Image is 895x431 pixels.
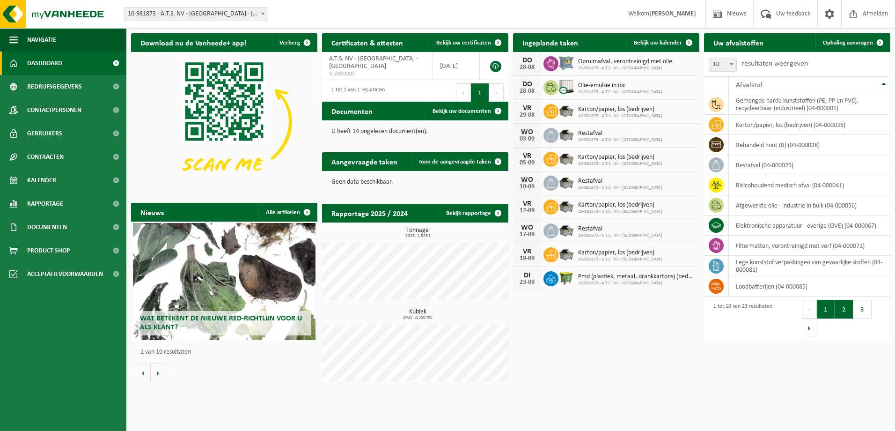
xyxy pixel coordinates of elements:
[131,33,256,52] h2: Download nu de Vanheede+ app!
[802,319,816,337] button: Next
[27,98,81,122] span: Contactpersonen
[741,60,808,67] label: resultaten weergeven
[439,204,507,223] a: Bekijk rapportage
[558,198,574,214] img: WB-5000-GAL-GY-01
[27,122,62,145] span: Gebruikers
[418,159,491,165] span: Toon de aangevraagde taken
[802,300,817,319] button: Previous
[729,175,890,195] td: risicohoudend medisch afval (04-000041)
[709,58,736,71] span: 10
[626,33,698,52] a: Bekijk uw kalender
[27,75,82,98] span: Bedrijfsgegevens
[518,208,536,214] div: 12-09
[518,248,536,255] div: VR
[578,249,662,257] span: Karton/papier, los (bedrijven)
[729,94,890,115] td: gemengde harde kunststoffen (PE, PP en PVC), recycleerbaar (industrieel) (04-000001)
[729,236,890,256] td: filtermatten, verontreinigd met verf (04-000071)
[136,364,151,382] button: Vorige
[133,223,315,340] a: Wat betekent de nieuwe RED-richtlijn voor u als klant?
[578,209,662,215] span: 10-981873 - A.T.S. NV - [GEOGRAPHIC_DATA]
[578,273,695,281] span: Pmd (plastiek, metaal, drankkartons) (bedrijven)
[140,315,302,331] span: Wat betekent de nieuwe RED-richtlijn voor u als klant?
[131,52,317,192] img: Download de VHEPlus App
[634,40,682,46] span: Bekijk uw kalender
[518,104,536,112] div: VR
[258,203,316,222] a: Alle artikelen
[433,52,480,80] td: [DATE]
[729,195,890,215] td: afgewerkte olie - industrie in bulk (04-000056)
[558,174,574,190] img: WB-5000-GAL-GY-01
[578,113,662,119] span: 10-981873 - A.T.S. NV - [GEOGRAPHIC_DATA]
[578,58,672,66] span: Opruimafval, verontreinigd met olie
[578,154,662,161] span: Karton/papier, los (bedrijven)
[558,126,574,142] img: WB-5000-GAL-GY-01
[558,222,574,238] img: WB-5000-GAL-GY-01
[729,115,890,135] td: karton/papier, los (bedrijven) (04-000026)
[329,70,425,78] span: VLA902005
[578,185,662,191] span: 10-981873 - A.T.S. NV - [GEOGRAPHIC_DATA]
[578,161,662,167] span: 10-981873 - A.T.S. NV - [GEOGRAPHIC_DATA]
[27,145,64,169] span: Contracten
[709,299,772,338] div: 1 tot 10 van 23 resultaten
[558,150,574,166] img: WB-5000-GAL-GY-01
[518,272,536,279] div: DI
[578,130,662,137] span: Restafval
[331,179,499,186] p: Geen data beschikbaar.
[518,176,536,184] div: WO
[27,262,103,286] span: Acceptatievoorwaarden
[518,160,536,166] div: 05-09
[140,349,313,356] p: 1 van 10 resultaten
[518,128,536,136] div: WO
[27,192,63,215] span: Rapportage
[853,300,872,319] button: 3
[327,234,508,238] span: 2025: 1,525 t
[518,255,536,262] div: 19-09
[124,7,268,21] span: 10-981873 - A.T.S. NV - LANGERBRUGGE - GENT
[27,28,56,52] span: Navigatie
[558,103,574,119] img: WB-5000-GAL-GY-01
[411,152,507,171] a: Toon de aangevraagde taken
[327,82,385,103] div: 1 tot 1 van 1 resultaten
[327,315,508,320] span: 2025: 2,500 m3
[729,135,890,155] td: behandeld hout (B) (04-000028)
[518,64,536,71] div: 28-08
[578,66,672,71] span: 10-981873 - A.T.S. NV - [GEOGRAPHIC_DATA]
[578,225,662,233] span: Restafval
[558,55,574,71] img: PB-AP-0800-MET-02-01
[518,88,536,95] div: 28-08
[322,33,412,52] h2: Certificaten & attesten
[27,239,70,262] span: Product Shop
[578,257,662,262] span: 10-981873 - A.T.S. NV - [GEOGRAPHIC_DATA]
[513,33,587,52] h2: Ingeplande taken
[322,152,407,171] h2: Aangevraagde taken
[322,204,417,222] h2: Rapportage 2025 / 2024
[558,270,574,286] img: WB-1100-HPE-GN-50
[518,200,536,208] div: VR
[578,137,662,143] span: 10-981873 - A.T.S. NV - [GEOGRAPHIC_DATA]
[518,279,536,286] div: 23-09
[27,52,62,75] span: Dashboard
[425,102,507,120] a: Bekijk uw documenten
[327,227,508,238] h3: Tonnage
[436,40,491,46] span: Bekijk uw certificaten
[558,246,574,262] img: WB-5000-GAL-GY-01
[329,55,418,70] span: A.T.S. NV - [GEOGRAPHIC_DATA] - [GEOGRAPHIC_DATA]
[729,215,890,236] td: elektronische apparatuur - overige (OVE) (04-000067)
[558,79,574,95] img: PB-IC-CU
[322,102,382,120] h2: Documenten
[823,40,873,46] span: Ophaling aanvragen
[27,215,67,239] span: Documenten
[518,57,536,64] div: DO
[327,309,508,320] h3: Kubiek
[736,82,763,89] span: Afvalstof
[578,89,662,95] span: 10-981873 - A.T.S. NV - [GEOGRAPHIC_DATA]
[518,136,536,142] div: 03-09
[729,155,890,175] td: restafval (04-000029)
[433,108,491,114] span: Bekijk uw documenten
[429,33,507,52] a: Bekijk uw certificaten
[578,281,695,286] span: 10-981873 - A.T.S. NV - [GEOGRAPHIC_DATA]
[817,300,835,319] button: 1
[815,33,889,52] a: Ophaling aanvragen
[518,152,536,160] div: VR
[518,231,536,238] div: 17-09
